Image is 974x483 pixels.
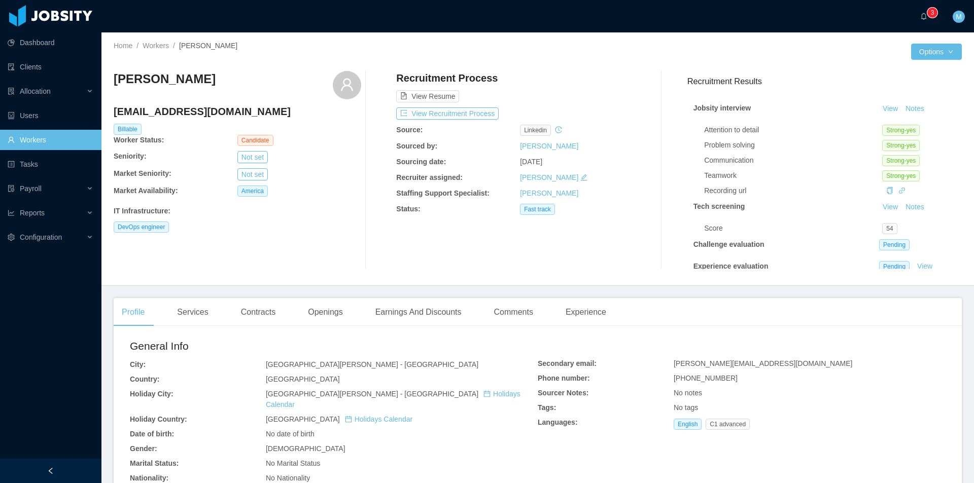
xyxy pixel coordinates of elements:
[8,105,93,126] a: icon: robotUsers
[882,170,920,181] span: Strong-yes
[237,151,268,163] button: Not set
[179,42,237,50] span: [PERSON_NAME]
[558,298,614,326] div: Experience
[266,390,520,408] a: icon: calendarHolidays Calendar
[233,298,284,326] div: Contracts
[396,107,499,120] button: icon: exportView Recruitment Process
[130,444,157,453] b: Gender:
[345,416,352,423] i: icon: calendar
[538,389,588,397] b: Sourcer Notes:
[920,13,927,20] i: icon: bell
[396,189,490,197] b: Staffing Support Specialist:
[674,419,702,430] span: English
[886,187,893,194] i: icon: copy
[520,173,578,181] a: [PERSON_NAME]
[266,430,315,438] span: No date of birth
[8,32,93,53] a: icon: pie-chartDashboard
[396,126,423,134] b: Source:
[367,298,470,326] div: Earnings And Discounts
[898,187,906,194] i: icon: link
[520,189,578,197] a: [PERSON_NAME]
[879,203,901,211] a: View
[130,338,538,354] h2: General Info
[136,42,138,50] span: /
[693,240,764,248] strong: Challenge evaluation
[538,359,597,367] b: Secondary email:
[114,152,147,160] b: Seniority:
[901,103,928,115] button: Notes
[345,415,412,423] a: icon: calendarHolidays Calendar
[483,390,491,397] i: icon: calendar
[555,126,562,133] i: icon: history
[704,140,882,151] div: Problem solving
[266,444,345,453] span: [DEMOGRAPHIC_DATA]
[538,374,590,382] b: Phone number:
[20,87,51,95] span: Allocation
[580,174,587,181] i: icon: edit
[674,359,852,367] span: [PERSON_NAME][EMAIL_ADDRESS][DOMAIN_NAME]
[130,474,168,482] b: Nationality:
[237,185,268,197] span: America
[520,142,578,150] a: [PERSON_NAME]
[882,155,920,166] span: Strong-yes
[114,104,361,119] h4: [EMAIL_ADDRESS][DOMAIN_NAME]
[396,173,463,181] b: Recruiter assigned:
[130,390,173,398] b: Holiday City:
[114,221,169,233] span: DevOps engineer
[879,104,901,113] a: View
[340,78,354,92] i: icon: user
[173,42,175,50] span: /
[879,239,910,250] span: Pending
[693,104,751,112] strong: Jobsity interview
[882,140,920,151] span: Strong-yes
[898,187,906,195] a: icon: link
[396,158,446,166] b: Sourcing date:
[704,125,882,135] div: Attention to detail
[130,375,159,383] b: Country:
[914,262,936,270] a: View
[8,154,93,174] a: icon: profileTasks
[520,125,551,136] span: linkedin
[704,170,882,181] div: Teamwork
[143,42,169,50] a: Workers
[706,419,750,430] span: C1 advanced
[8,130,93,150] a: icon: userWorkers
[486,298,541,326] div: Comments
[674,374,738,382] span: [PHONE_NUMBER]
[114,136,164,144] b: Worker Status:
[114,187,178,195] b: Market Availability:
[300,298,351,326] div: Openings
[20,233,62,241] span: Configuration
[704,223,882,234] div: Score
[8,209,15,216] i: icon: line-chart
[931,8,934,18] p: 3
[538,418,578,426] b: Languages:
[114,42,132,50] a: Home
[114,169,171,177] b: Market Seniority:
[882,125,920,136] span: Strong-yes
[237,135,273,146] span: Candidate
[693,262,769,270] strong: Experience evaluation
[927,8,937,18] sup: 3
[130,459,179,467] b: Marital Status:
[693,202,745,210] strong: Tech screening
[266,375,340,383] span: [GEOGRAPHIC_DATA]
[674,402,946,413] div: No tags
[396,90,459,102] button: icon: file-textView Resume
[266,415,412,423] span: [GEOGRAPHIC_DATA]
[704,185,882,196] div: Recording url
[266,360,478,368] span: [GEOGRAPHIC_DATA][PERSON_NAME] - [GEOGRAPHIC_DATA]
[396,205,420,213] b: Status:
[882,223,897,234] span: 54
[114,71,216,87] h3: [PERSON_NAME]
[130,430,174,438] b: Date of birth:
[674,389,702,397] span: No notes
[266,390,520,408] span: [GEOGRAPHIC_DATA][PERSON_NAME] - [GEOGRAPHIC_DATA]
[687,75,962,88] h3: Recruitment Results
[237,168,268,180] button: Not set
[886,185,893,196] div: Copy
[169,298,216,326] div: Services
[114,124,142,135] span: Billable
[704,155,882,166] div: Communication
[396,142,437,150] b: Sourced by:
